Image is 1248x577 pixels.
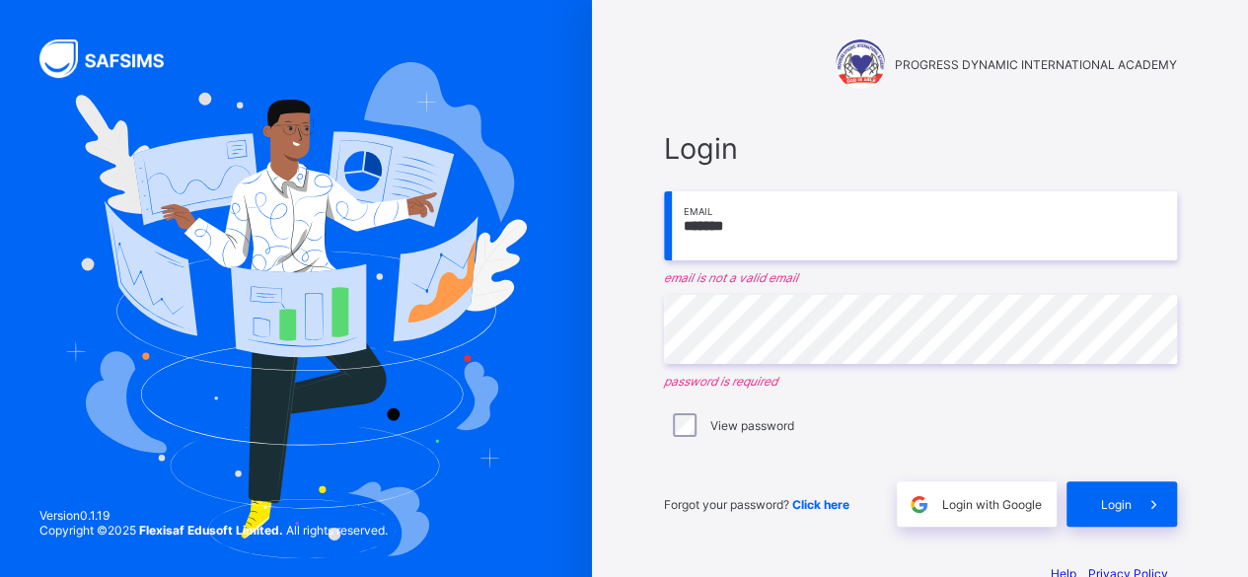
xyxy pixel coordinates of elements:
span: Forgot your password? [664,497,849,512]
img: google.396cfc9801f0270233282035f929180a.svg [908,493,930,516]
em: email is not a valid email [664,270,1177,285]
strong: Flexisaf Edusoft Limited. [139,523,283,538]
a: Click here [792,497,849,512]
em: password is required [664,374,1177,389]
span: Login with Google [942,497,1042,512]
span: PROGRESS DYNAMIC INTERNATIONAL ACADEMY [895,57,1177,72]
img: SAFSIMS Logo [39,39,187,78]
span: Version 0.1.19 [39,508,388,523]
span: Login [1101,497,1132,512]
img: Hero Image [65,62,527,558]
span: Login [664,131,1177,166]
label: View password [710,418,794,433]
span: Copyright © 2025 All rights reserved. [39,523,388,538]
